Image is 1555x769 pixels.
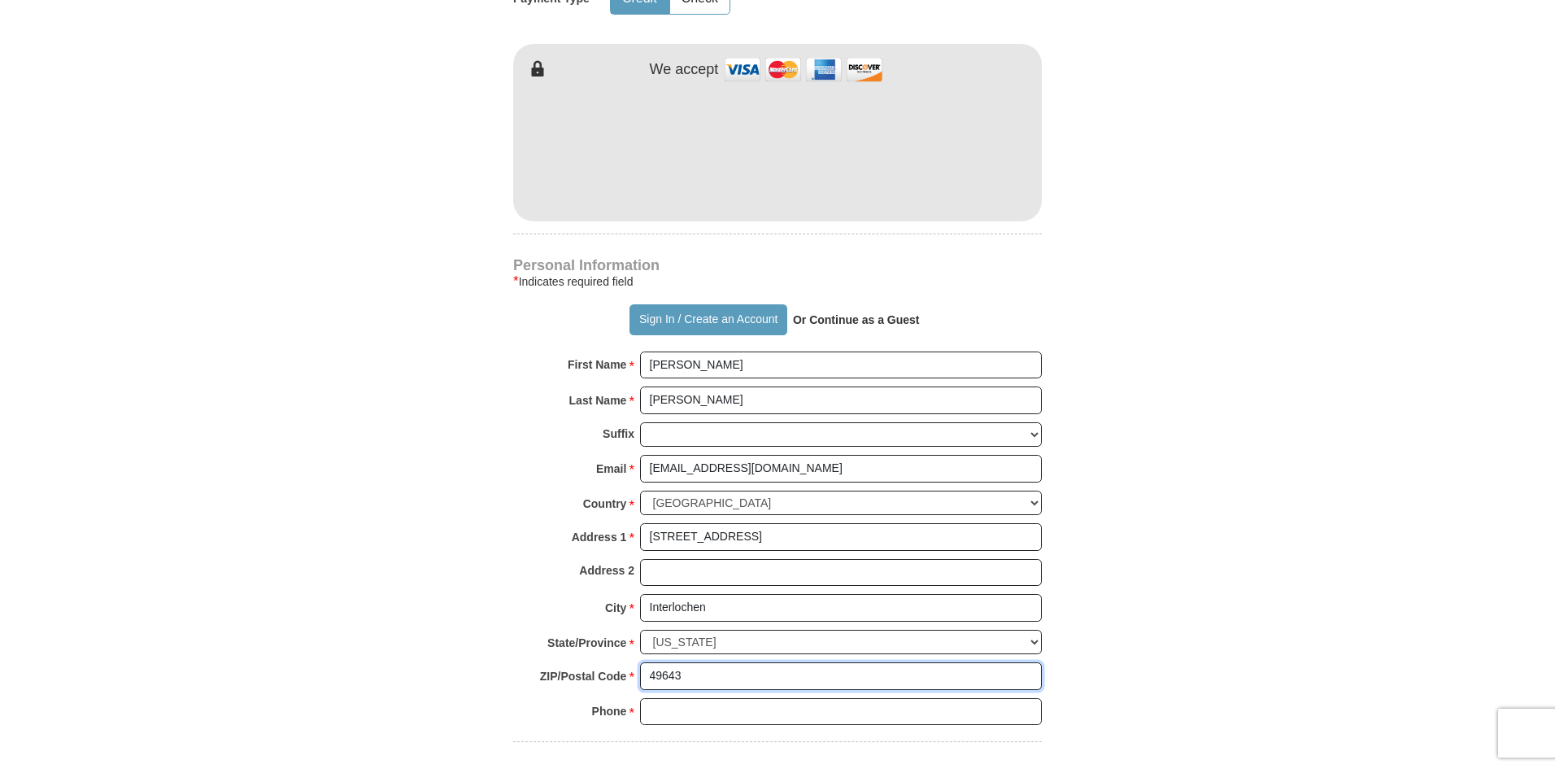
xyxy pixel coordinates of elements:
[793,313,920,326] strong: Or Continue as a Guest
[540,665,627,688] strong: ZIP/Postal Code
[569,389,627,412] strong: Last Name
[650,61,719,79] h4: We accept
[513,272,1042,291] div: Indicates required field
[592,700,627,723] strong: Phone
[568,353,626,376] strong: First Name
[579,559,634,582] strong: Address 2
[596,457,626,480] strong: Email
[603,422,634,445] strong: Suffix
[605,596,626,619] strong: City
[572,526,627,548] strong: Address 1
[629,304,786,335] button: Sign In / Create an Account
[513,259,1042,272] h4: Personal Information
[547,631,626,654] strong: State/Province
[722,52,885,87] img: credit cards accepted
[583,492,627,515] strong: Country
